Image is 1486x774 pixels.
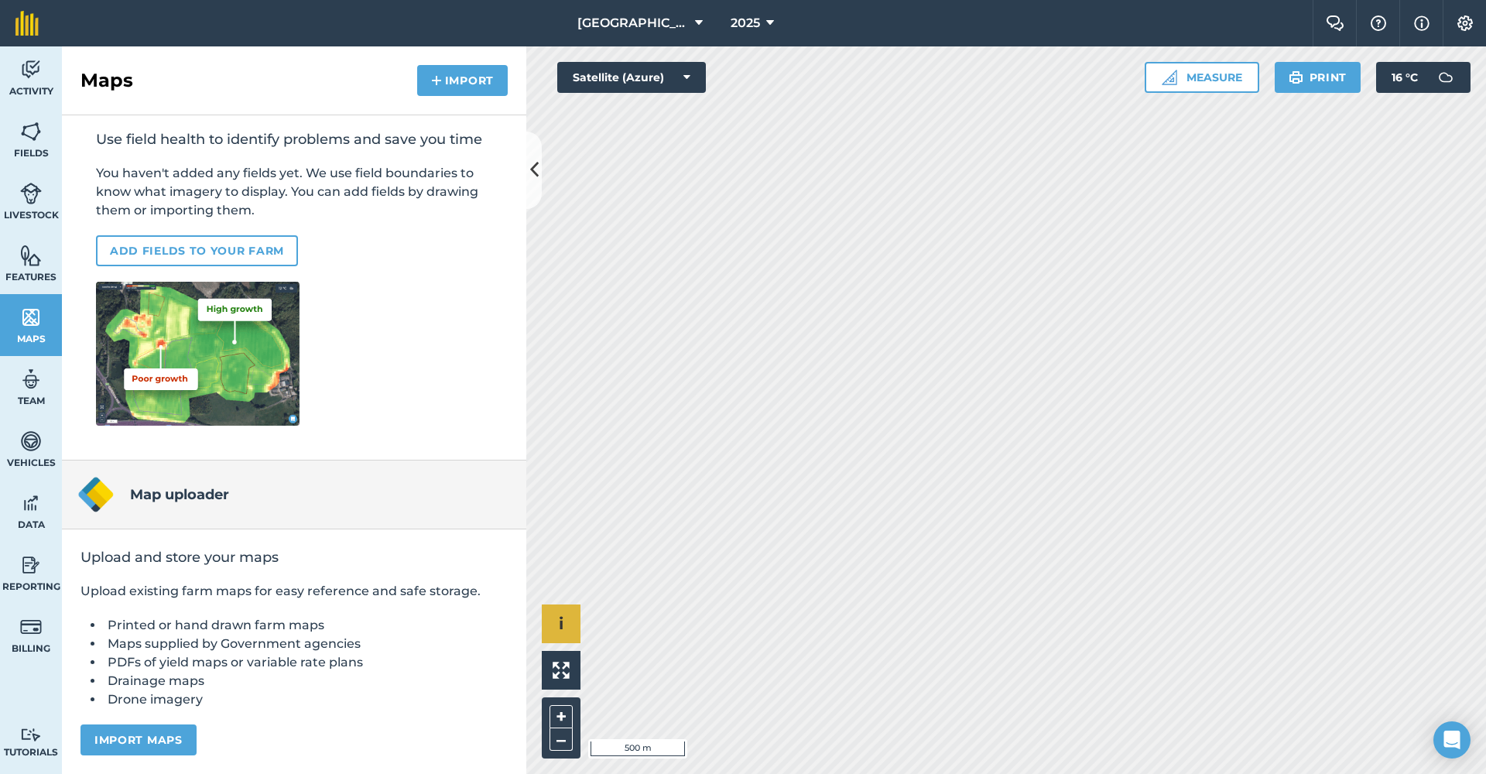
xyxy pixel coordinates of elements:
[77,476,115,513] img: Map uploader logo
[20,491,42,515] img: svg+xml;base64,PD94bWwgdmVyc2lvbj0iMS4wIiBlbmNvZGluZz0idXRmLTgiPz4KPCEtLSBHZW5lcmF0b3I6IEFkb2JlIE...
[1326,15,1344,31] img: Two speech bubbles overlapping with the left bubble in the forefront
[553,662,570,679] img: Four arrows, one pointing top left, one top right, one bottom right and the last bottom left
[1369,15,1388,31] img: A question mark icon
[80,68,133,93] h2: Maps
[20,553,42,577] img: svg+xml;base64,PD94bWwgdmVyc2lvbj0iMS4wIiBlbmNvZGluZz0idXRmLTgiPz4KPCEtLSBHZW5lcmF0b3I6IEFkb2JlIE...
[20,244,42,267] img: svg+xml;base64,PHN2ZyB4bWxucz0iaHR0cDovL3d3dy53My5vcmcvMjAwMC9zdmciIHdpZHRoPSI1NiIgaGVpZ2h0PSI2MC...
[104,635,508,653] li: Maps supplied by Government agencies
[20,615,42,639] img: svg+xml;base64,PD94bWwgdmVyc2lvbj0iMS4wIiBlbmNvZGluZz0idXRmLTgiPz4KPCEtLSBHZW5lcmF0b3I6IEFkb2JlIE...
[104,653,508,672] li: PDFs of yield maps or variable rate plans
[577,14,689,33] span: [GEOGRAPHIC_DATA]
[104,690,508,709] li: Drone imagery
[417,65,508,96] button: Import
[20,728,42,742] img: svg+xml;base64,PD94bWwgdmVyc2lvbj0iMS4wIiBlbmNvZGluZz0idXRmLTgiPz4KPCEtLSBHZW5lcmF0b3I6IEFkb2JlIE...
[104,672,508,690] li: Drainage maps
[130,484,229,505] h4: Map uploader
[104,616,508,635] li: Printed or hand drawn farm maps
[1275,62,1361,93] button: Print
[96,164,492,220] p: You haven't added any fields yet. We use field boundaries to know what imagery to display. You ca...
[1414,14,1430,33] img: svg+xml;base64,PHN2ZyB4bWxucz0iaHR0cDovL3d3dy53My5vcmcvMjAwMC9zdmciIHdpZHRoPSIxNyIgaGVpZ2h0PSIxNy...
[1392,62,1418,93] span: 16 ° C
[1376,62,1471,93] button: 16 °C
[1162,70,1177,85] img: Ruler icon
[20,430,42,453] img: svg+xml;base64,PD94bWwgdmVyc2lvbj0iMS4wIiBlbmNvZGluZz0idXRmLTgiPz4KPCEtLSBHZW5lcmF0b3I6IEFkb2JlIE...
[20,306,42,329] img: svg+xml;base64,PHN2ZyB4bWxucz0iaHR0cDovL3d3dy53My5vcmcvMjAwMC9zdmciIHdpZHRoPSI1NiIgaGVpZ2h0PSI2MC...
[559,614,563,633] span: i
[20,368,42,391] img: svg+xml;base64,PD94bWwgdmVyc2lvbj0iMS4wIiBlbmNvZGluZz0idXRmLTgiPz4KPCEtLSBHZW5lcmF0b3I6IEFkb2JlIE...
[1433,721,1471,759] div: Open Intercom Messenger
[20,182,42,205] img: svg+xml;base64,PD94bWwgdmVyc2lvbj0iMS4wIiBlbmNvZGluZz0idXRmLTgiPz4KPCEtLSBHZW5lcmF0b3I6IEFkb2JlIE...
[1456,15,1474,31] img: A cog icon
[1430,62,1461,93] img: svg+xml;base64,PD94bWwgdmVyc2lvbj0iMS4wIiBlbmNvZGluZz0idXRmLTgiPz4KPCEtLSBHZW5lcmF0b3I6IEFkb2JlIE...
[96,130,492,149] h2: Use field health to identify problems and save you time
[20,120,42,143] img: svg+xml;base64,PHN2ZyB4bWxucz0iaHR0cDovL3d3dy53My5vcmcvMjAwMC9zdmciIHdpZHRoPSI1NiIgaGVpZ2h0PSI2MC...
[731,14,760,33] span: 2025
[80,582,508,601] p: Upload existing farm maps for easy reference and safe storage.
[1289,68,1303,87] img: svg+xml;base64,PHN2ZyB4bWxucz0iaHR0cDovL3d3dy53My5vcmcvMjAwMC9zdmciIHdpZHRoPSIxOSIgaGVpZ2h0PSIyNC...
[15,11,39,36] img: fieldmargin Logo
[542,604,580,643] button: i
[550,705,573,728] button: +
[550,728,573,751] button: –
[557,62,706,93] button: Satellite (Azure)
[20,58,42,81] img: svg+xml;base64,PD94bWwgdmVyc2lvbj0iMS4wIiBlbmNvZGluZz0idXRmLTgiPz4KPCEtLSBHZW5lcmF0b3I6IEFkb2JlIE...
[80,724,197,755] button: Import maps
[96,235,298,266] button: Add fields to your farm
[1145,62,1259,93] button: Measure
[431,71,442,90] img: svg+xml;base64,PHN2ZyB4bWxucz0iaHR0cDovL3d3dy53My5vcmcvMjAwMC9zdmciIHdpZHRoPSIxNCIgaGVpZ2h0PSIyNC...
[80,548,508,567] h2: Upload and store your maps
